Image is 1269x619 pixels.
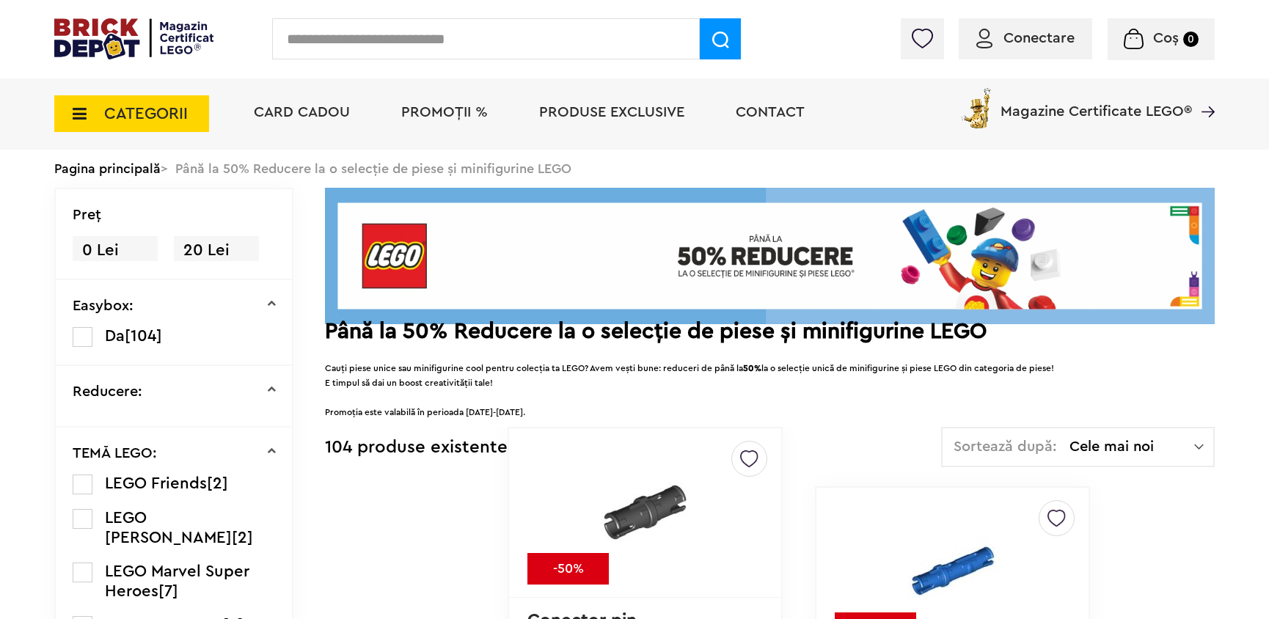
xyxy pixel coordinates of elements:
[158,583,178,599] span: [7]
[1183,32,1199,47] small: 0
[105,475,207,491] span: LEGO Friends
[401,105,488,120] a: PROMOȚII %
[73,446,157,461] p: TEMĂ LEGO:
[1192,85,1215,100] a: Magazine Certificate LEGO®
[954,439,1057,454] span: Sortează după:
[54,150,1215,188] div: > Până la 50% Reducere la o selecție de piese și minifigurine LEGO
[232,530,253,546] span: [2]
[976,31,1075,45] a: Conectare
[73,298,134,313] p: Easybox:
[527,553,609,585] div: -50%
[125,328,162,344] span: [104]
[1153,31,1179,45] span: Coș
[736,105,805,120] a: Contact
[104,106,188,122] span: CATEGORII
[54,162,161,175] a: Pagina principală
[207,475,228,491] span: [2]
[174,236,259,265] span: 20 Lei
[1001,85,1192,119] span: Magazine Certificate LEGO®
[73,236,158,265] span: 0 Lei
[743,364,761,373] strong: 50%
[539,105,684,120] a: Produse exclusive
[254,105,350,120] a: Card Cadou
[73,384,142,399] p: Reducere:
[105,563,249,599] span: LEGO Marvel Super Heroes
[325,346,1215,420] div: Cauți piese unice sau minifigurine cool pentru colecția ta LEGO? Avem vești bune: reduceri de pân...
[325,324,1215,339] h2: Până la 50% Reducere la o selecție de piese și minifigurine LEGO
[1069,439,1194,454] span: Cele mai noi
[325,188,1215,324] img: Landing page banner
[105,328,125,344] span: Da
[1003,31,1075,45] span: Conectare
[325,427,508,469] div: 104 produse existente
[105,510,232,546] span: LEGO [PERSON_NAME]
[73,208,101,222] p: Preţ
[543,441,748,585] img: Conector pin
